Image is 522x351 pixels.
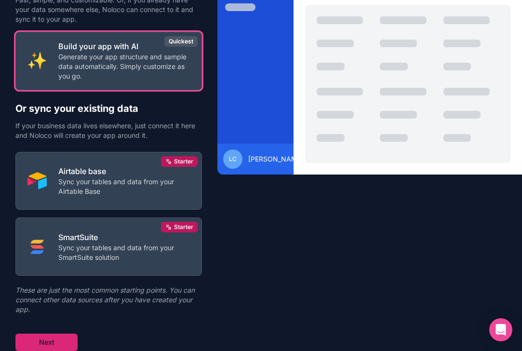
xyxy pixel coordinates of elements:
span: LC [229,155,237,163]
div: Open Intercom Messenger [489,318,512,341]
p: Sync your tables and data from your SmartSuite solution [58,243,190,262]
button: AIRTABLEAirtable baseSync your tables and data from your Airtable BaseStarter [15,152,202,210]
div: Quickest [164,36,198,47]
p: Build your app with AI [58,40,190,52]
button: Next [15,334,78,351]
span: [PERSON_NAME] [248,154,304,164]
button: SMART_SUITESmartSuiteSync your tables and data from your SmartSuite solutionStarter [15,217,202,276]
p: Generate your app structure and sample data automatically. Simply customize as you go. [58,52,190,81]
p: If your business data lives elsewhere, just connect it here and Noloco will create your app aroun... [15,121,202,140]
img: AIRTABLE [27,171,47,190]
p: Airtable base [58,165,190,177]
img: INTERNAL_WITH_AI [27,51,47,70]
p: These are just the most common starting points. You can connect other data sources after you have... [15,285,202,314]
p: SmartSuite [58,231,190,243]
p: Sync your tables and data from your Airtable Base [58,177,190,196]
h2: Or sync your existing data [15,102,202,115]
span: Starter [174,223,193,231]
span: Starter [174,158,193,165]
img: SMART_SUITE [27,237,47,256]
button: INTERNAL_WITH_AIBuild your app with AIGenerate your app structure and sample data automatically. ... [15,32,202,90]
